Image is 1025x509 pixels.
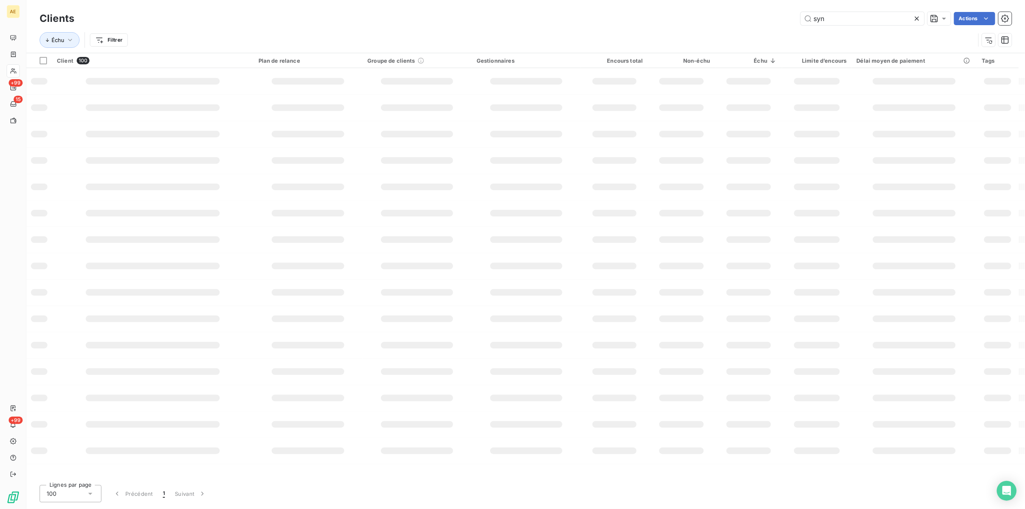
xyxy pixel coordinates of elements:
[477,57,576,64] div: Gestionnaires
[158,485,170,502] button: 1
[47,490,56,498] span: 100
[163,490,165,498] span: 1
[653,57,710,64] div: Non-échu
[586,57,643,64] div: Encours total
[14,96,23,103] span: 15
[720,57,778,64] div: Échu
[787,57,847,64] div: Limite d’encours
[77,57,89,64] span: 100
[7,491,20,504] img: Logo LeanPay
[857,57,972,64] div: Délai moyen de paiement
[7,97,19,111] a: 15
[7,81,19,94] a: +99
[90,33,128,47] button: Filtrer
[801,12,924,25] input: Rechercher
[9,417,23,424] span: +99
[170,485,212,502] button: Suivant
[108,485,158,502] button: Précédent
[7,5,20,18] div: AE
[9,79,23,87] span: +99
[40,11,74,26] h3: Clients
[259,57,358,64] div: Plan de relance
[57,57,73,64] span: Client
[997,481,1017,501] div: Open Intercom Messenger
[367,57,415,64] span: Groupe de clients
[52,37,64,43] span: Échu
[954,12,995,25] button: Actions
[982,57,1013,64] div: Tags
[40,32,80,48] button: Échu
